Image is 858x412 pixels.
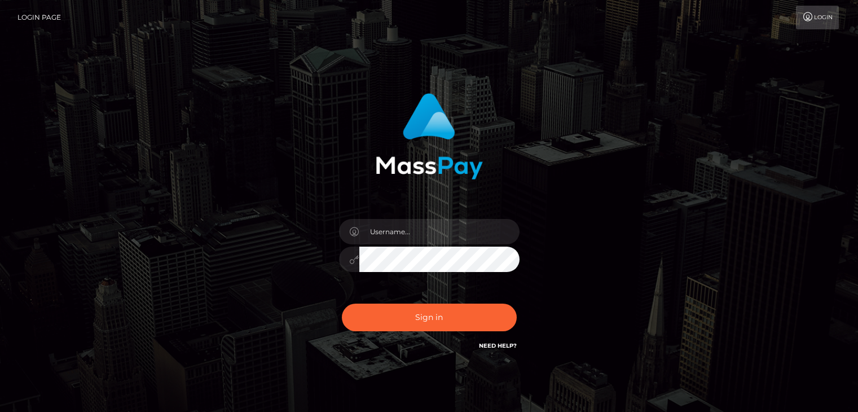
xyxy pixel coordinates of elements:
a: Login [796,6,839,29]
a: Login Page [17,6,61,29]
img: MassPay Login [376,93,483,179]
input: Username... [359,219,520,244]
button: Sign in [342,304,517,331]
a: Need Help? [479,342,517,349]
